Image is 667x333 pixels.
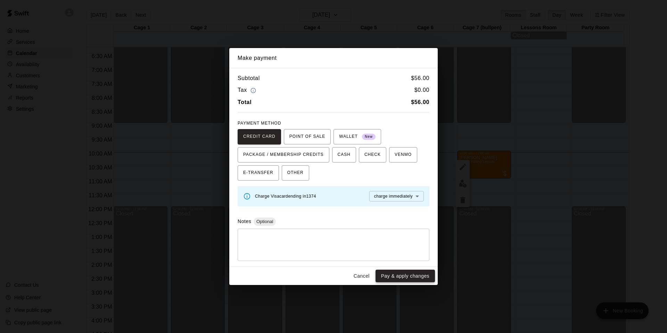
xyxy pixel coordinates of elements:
[332,147,356,162] button: CASH
[238,165,279,181] button: E-TRANSFER
[243,167,273,179] span: E-TRANSFER
[287,167,304,179] span: OTHER
[359,147,386,162] button: CHECK
[414,86,429,95] h6: $ 0.00
[238,74,260,83] h6: Subtotal
[255,194,316,199] span: Charge Visa card ending in 1374
[243,131,275,142] span: CREDIT CARD
[374,194,413,199] span: charge immediately
[238,99,252,105] b: Total
[395,149,412,160] span: VENMO
[243,149,324,160] span: PACKAGE / MEMBERSHIP CREDITS
[284,129,331,144] button: POINT OF SALE
[254,219,276,224] span: Optional
[376,270,435,283] button: Pay & apply changes
[238,86,258,95] h6: Tax
[333,129,381,144] button: WALLET New
[338,149,351,160] span: CASH
[411,74,429,83] h6: $ 56.00
[351,270,373,283] button: Cancel
[238,129,281,144] button: CREDIT CARD
[238,219,251,224] label: Notes
[229,48,438,68] h2: Make payment
[238,147,329,162] button: PACKAGE / MEMBERSHIP CREDITS
[339,131,376,142] span: WALLET
[362,132,376,142] span: New
[389,147,417,162] button: VENMO
[238,121,281,126] span: PAYMENT METHOD
[411,99,429,105] b: $ 56.00
[282,165,309,181] button: OTHER
[364,149,381,160] span: CHECK
[289,131,325,142] span: POINT OF SALE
